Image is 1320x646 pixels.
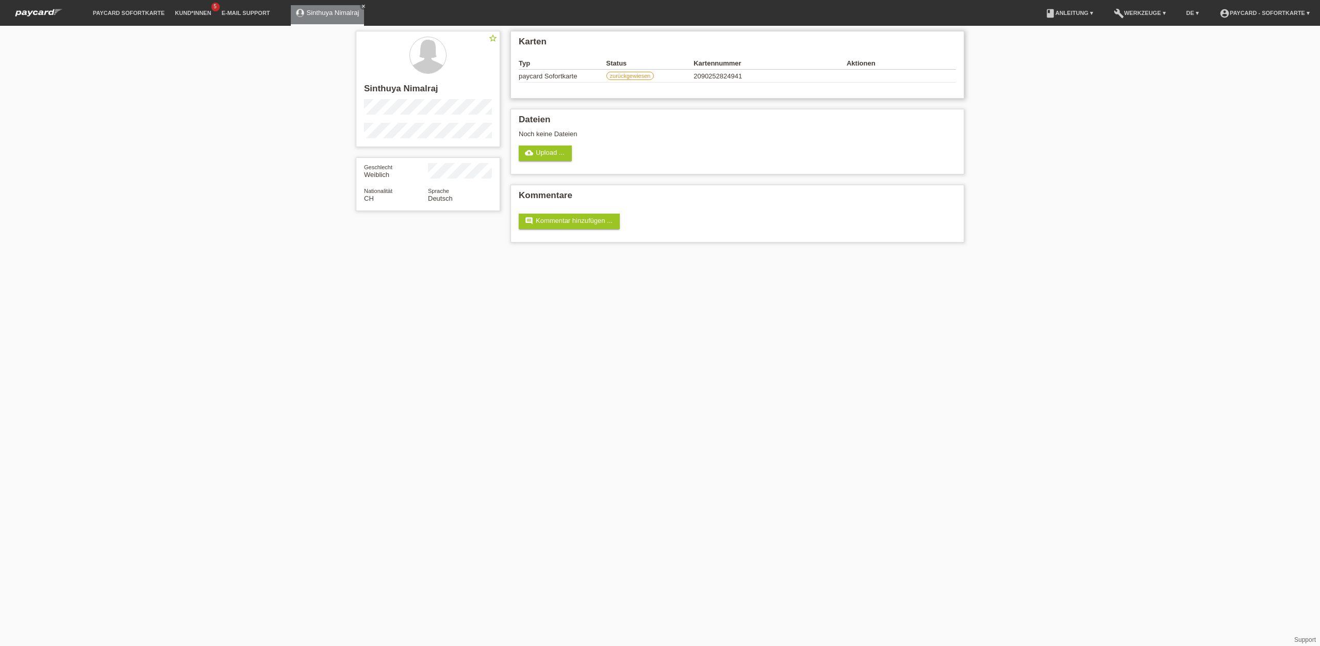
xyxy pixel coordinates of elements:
span: Geschlecht [364,164,392,170]
a: paycard Sofortkarte [88,10,170,16]
a: bookAnleitung ▾ [1040,10,1098,16]
a: cloud_uploadUpload ... [519,146,572,161]
a: Sinthuya Nimalraj [307,9,359,17]
a: Support [1294,636,1316,643]
h2: Dateien [519,115,956,130]
td: 2090252824941 [694,70,847,83]
i: close [361,4,366,9]
img: paycard Sofortkarte [10,7,67,18]
div: Noch keine Dateien [519,130,834,138]
span: Nationalität [364,188,392,194]
i: star_border [488,34,498,43]
h2: Sinthuya Nimalraj [364,84,492,99]
a: commentKommentar hinzufügen ... [519,214,620,229]
h2: Karten [519,37,956,52]
i: cloud_upload [525,149,533,157]
a: E-Mail Support [217,10,275,16]
a: buildWerkzeuge ▾ [1109,10,1171,16]
i: comment [525,217,533,225]
a: account_circlepaycard - Sofortkarte ▾ [1214,10,1315,16]
span: 5 [211,3,220,11]
div: Weiblich [364,163,428,179]
a: close [360,3,367,10]
h2: Kommentare [519,190,956,206]
th: Typ [519,57,606,70]
a: DE ▾ [1181,10,1204,16]
i: account_circle [1219,8,1230,19]
th: Kartennummer [694,57,847,70]
label: zurückgewiesen [606,72,654,80]
td: paycard Sofortkarte [519,70,606,83]
th: Status [606,57,694,70]
span: Sprache [428,188,449,194]
i: build [1114,8,1124,19]
a: star_border [488,34,498,44]
span: Schweiz [364,195,374,202]
span: Deutsch [428,195,453,202]
a: Kund*innen [170,10,216,16]
th: Aktionen [847,57,956,70]
a: paycard Sofortkarte [10,12,67,20]
i: book [1045,8,1055,19]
